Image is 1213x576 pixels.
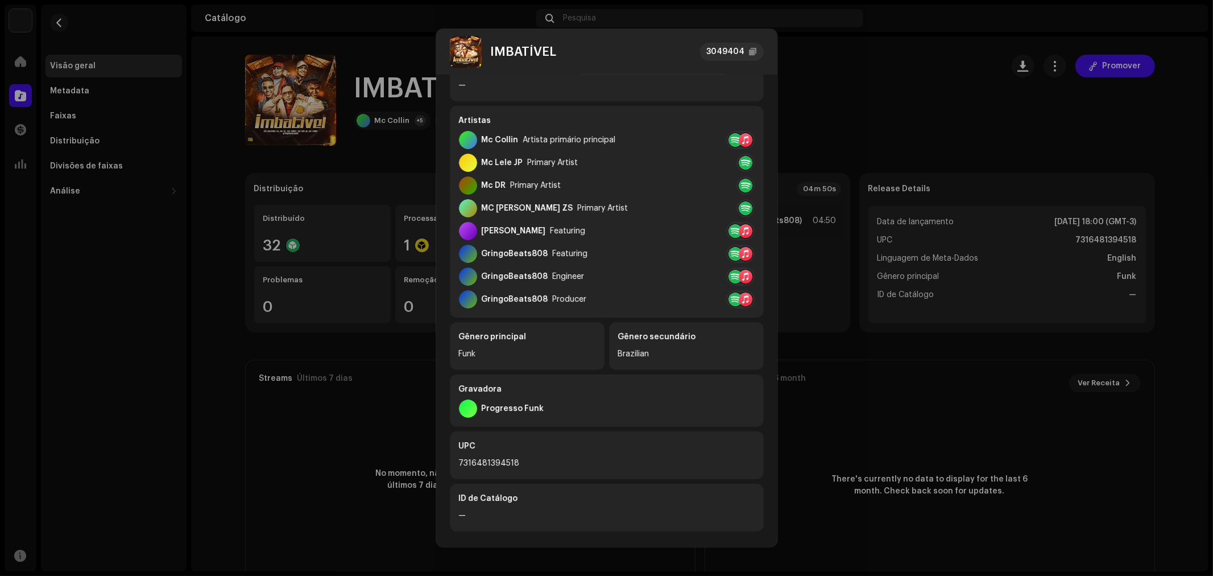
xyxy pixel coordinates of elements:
[511,181,561,190] div: Primary Artist
[523,135,616,145] div: Artista primário principal
[482,295,548,304] div: GringoBeats808
[482,272,548,281] div: GringoBeats808
[459,441,755,452] div: UPC
[459,331,595,343] div: Gênero principal
[618,331,755,343] div: Gênero secundário
[550,227,586,236] div: Featuring
[482,181,506,190] div: Mc DR
[482,158,523,167] div: Mc Lele JP
[482,249,548,258] div: GringoBeats808
[578,204,628,213] div: Primary Artist
[528,158,578,167] div: Primary Artist
[482,135,519,145] div: Mc Collin
[707,45,745,59] div: 3049404
[482,227,546,236] div: [PERSON_NAME]
[482,404,544,413] div: Progresso Funk
[553,295,587,304] div: Producer
[491,45,557,59] div: IMBATÍVEL
[459,347,595,361] div: Funk
[618,347,755,361] div: Brazilian
[482,204,573,213] div: MC [PERSON_NAME] ZS
[459,384,755,395] div: Gravadora
[459,509,755,522] div: —
[459,115,755,126] div: Artistas
[553,249,588,258] div: Featuring
[459,79,755,92] div: —
[459,493,755,504] div: ID de Catálogo
[553,272,585,281] div: Engineer
[459,456,755,470] div: 7316481394518
[450,36,482,68] img: e71f9adf-a399-46c9-913a-d7cbd0d7f7ee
